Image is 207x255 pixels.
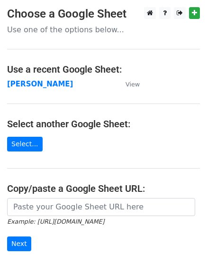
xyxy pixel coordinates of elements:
[7,64,200,75] h4: Use a recent Google Sheet:
[7,7,200,21] h3: Choose a Google Sheet
[7,80,73,88] a: [PERSON_NAME]
[7,218,104,225] small: Example: [URL][DOMAIN_NAME]
[7,183,200,194] h4: Copy/paste a Google Sheet URL:
[7,25,200,35] p: Use one of the options below...
[7,236,31,251] input: Next
[7,118,200,130] h4: Select another Google Sheet:
[116,80,140,88] a: View
[7,198,195,216] input: Paste your Google Sheet URL here
[126,81,140,88] small: View
[7,137,43,151] a: Select...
